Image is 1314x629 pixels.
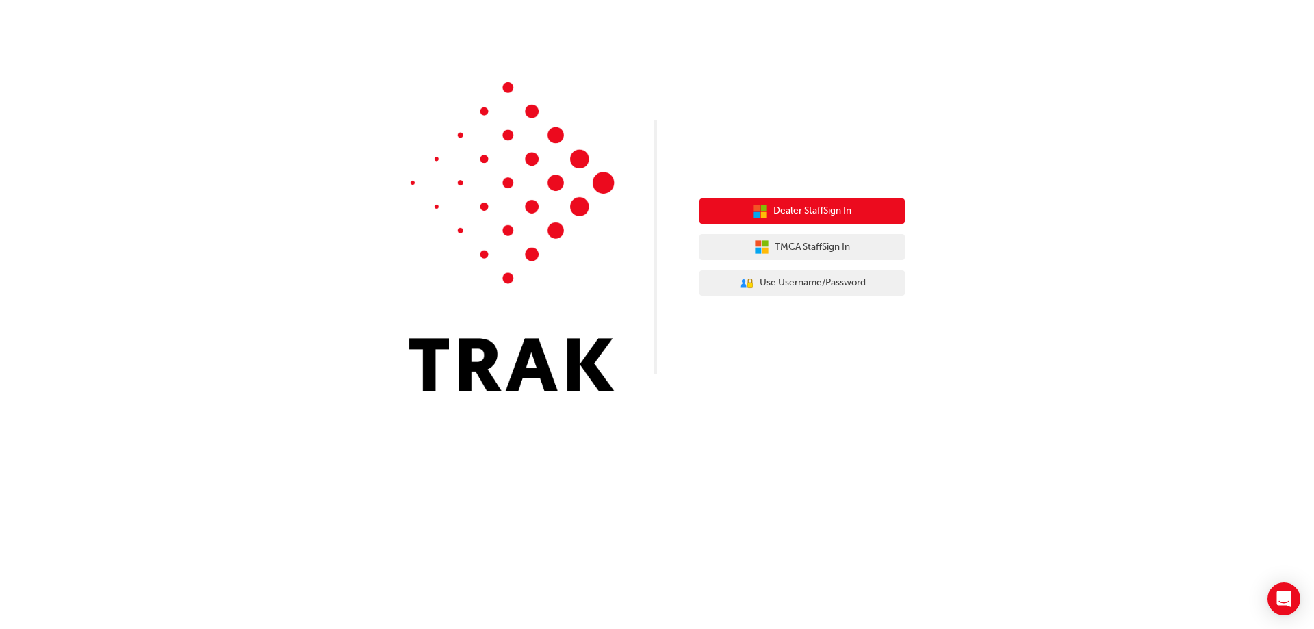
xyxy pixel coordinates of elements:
[699,270,905,296] button: Use Username/Password
[760,275,866,291] span: Use Username/Password
[773,203,851,219] span: Dealer Staff Sign In
[1267,582,1300,615] div: Open Intercom Messenger
[775,240,850,255] span: TMCA Staff Sign In
[699,234,905,260] button: TMCA StaffSign In
[409,82,615,391] img: Trak
[699,198,905,224] button: Dealer StaffSign In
